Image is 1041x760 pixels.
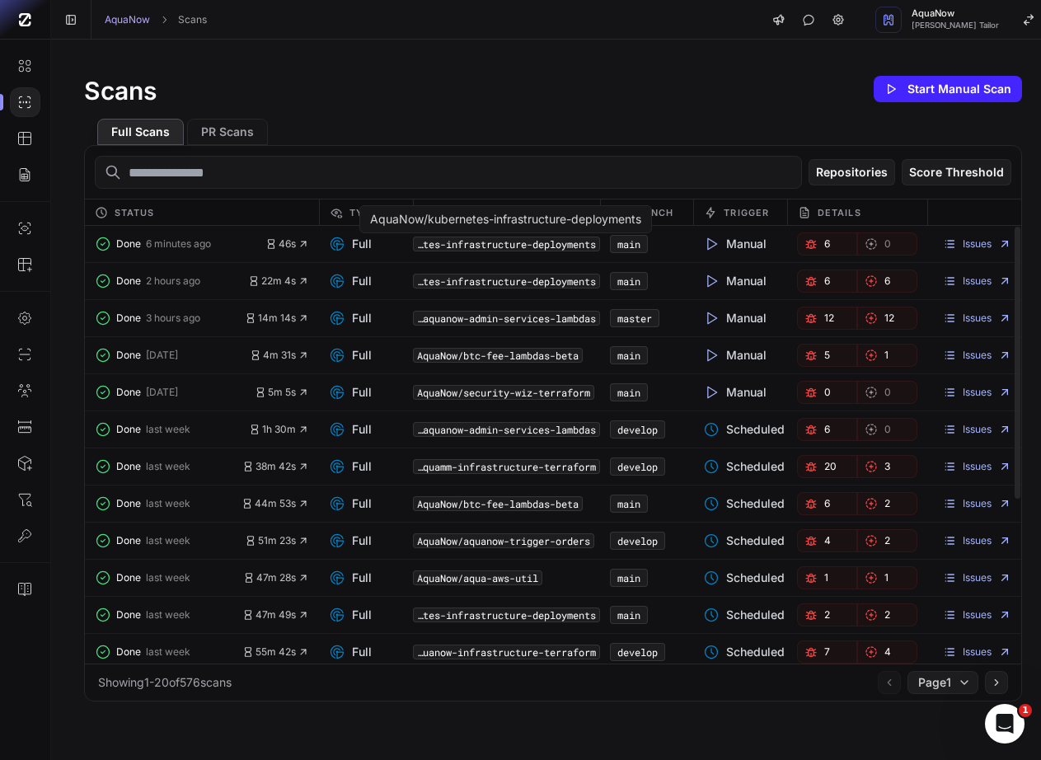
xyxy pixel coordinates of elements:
button: Start Manual Scan [874,76,1022,102]
span: Scheduled [703,458,785,475]
a: Scans [178,13,207,26]
a: main [617,386,640,399]
span: last week [146,460,190,473]
button: Done [DATE] [95,344,250,367]
button: 38m 42s [242,460,309,473]
button: 2 [857,603,917,626]
a: 4 [857,640,917,664]
span: Full [329,607,372,623]
a: 2 [857,492,917,515]
a: 1 [857,344,917,367]
span: Done [116,608,141,622]
span: 1 [884,571,889,584]
span: 12 [884,312,894,325]
span: Type [349,203,377,223]
button: 6 [797,232,857,256]
span: Scheduled [703,570,785,586]
span: Manual [703,384,767,401]
a: Issues [943,312,1011,325]
button: AquaNow/aquanow-trigger-orders [413,533,600,548]
span: last week [146,608,190,622]
span: 6 [884,274,890,288]
span: Scheduled [703,607,785,623]
a: 1 [857,566,917,589]
span: 3 [884,460,890,473]
span: 6 minutes ago [146,237,211,251]
span: Full [329,236,372,252]
code: AquaNow/aquanow-admin-services-lambdas [413,311,600,326]
a: main [617,349,640,362]
a: 6 [797,492,857,515]
span: Done [116,534,141,547]
a: Issues [943,386,1011,399]
a: 7 [797,640,857,664]
span: Full [329,273,372,289]
span: Done [116,237,141,251]
span: Done [116,386,141,399]
a: main [617,608,640,622]
a: main [617,274,640,288]
a: 3 [857,455,917,478]
button: 1h 30m [249,423,309,436]
button: Done last week [95,640,242,664]
span: 2 [884,497,890,510]
button: Done last week [95,455,242,478]
button: 51m 23s [245,534,309,547]
iframe: Intercom live chat [985,704,1025,744]
span: Branch [631,203,674,223]
span: 12 [824,312,834,325]
button: 14m 14s [245,312,309,325]
button: 55m 42s [242,645,309,659]
span: 6 [824,274,830,288]
a: 2 [797,603,857,626]
a: Issues [943,423,1011,436]
button: AquaNow/kubernetes-infrastructure-deployments [413,237,600,251]
a: 20 [797,455,857,478]
button: 4 [797,529,857,552]
span: 5 [824,349,830,362]
span: 7 [824,645,830,659]
a: Issues [943,460,1011,473]
button: Done 2 hours ago [95,270,248,293]
span: 2 [884,608,890,622]
button: 5m 5s [255,386,309,399]
span: 0 [884,423,891,436]
button: 12 [797,307,857,330]
a: Issues [943,349,1011,362]
button: 6 [857,270,917,293]
button: 47m 49s [242,608,309,622]
code: AquaNow/btc-fee-lambdas-beta [413,496,583,511]
span: 46s [265,237,309,251]
button: Done 3 hours ago [95,307,245,330]
span: Status [115,203,155,223]
a: 0 [797,381,857,404]
span: 0 [884,386,891,399]
code: AquaNow/aquanow-admin-services-lambdas [413,422,600,437]
a: Issues [943,608,1011,622]
span: 2 hours ago [146,274,200,288]
button: Score Threshold [902,159,1011,185]
button: PR Scans [187,119,268,145]
h1: Scans [84,76,157,106]
span: 6 [824,237,830,251]
button: AquaNow/aquamm-infrastructure-terraform [413,459,600,474]
span: Full [329,347,372,364]
span: Done [116,312,141,325]
span: Repository [443,203,509,223]
button: AquaNow/aquanow-infrastructure-terraform [413,645,600,659]
div: Showing 1 - 20 of 576 scans [98,674,232,691]
span: Manual [703,273,767,289]
span: 4 [824,534,831,547]
span: Scheduled [703,421,785,438]
span: Full [329,644,372,660]
button: 2 [857,529,917,552]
